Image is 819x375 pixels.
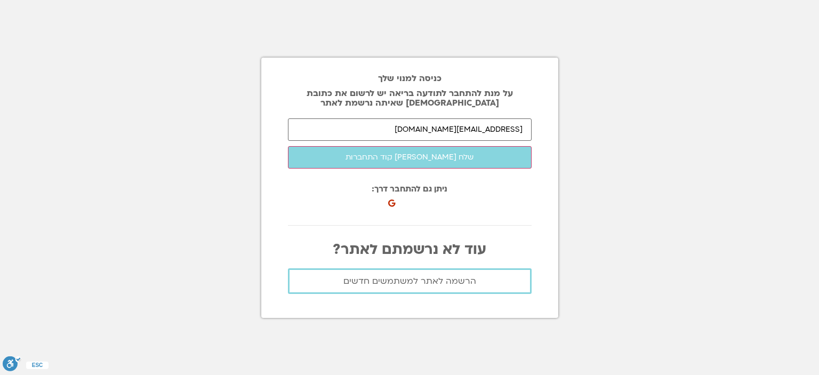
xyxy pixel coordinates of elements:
[288,118,532,141] input: האימייל איתו נרשמת לאתר
[288,74,532,83] h2: כניסה למנוי שלך
[288,242,532,258] p: עוד לא נרשמתם לאתר?
[288,268,532,294] a: הרשמה לאתר למשתמשים חדשים
[390,188,507,211] iframe: כפתור לכניסה באמצעות חשבון Google
[288,89,532,108] p: על מנת להתחבר לתודעה בריאה יש לרשום את כתובת [DEMOGRAPHIC_DATA] שאיתה נרשמת לאתר
[288,146,532,169] button: שלח [PERSON_NAME] קוד התחברות
[343,276,476,286] span: הרשמה לאתר למשתמשים חדשים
